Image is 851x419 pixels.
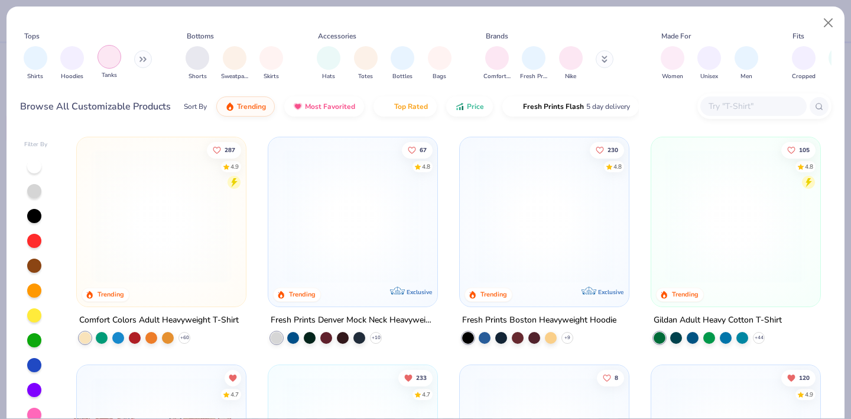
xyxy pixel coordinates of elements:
[661,46,684,81] button: filter button
[562,49,580,67] img: Nike Image
[422,162,430,171] div: 4.8
[665,51,679,65] img: Women Image
[271,313,435,328] div: Fresh Prints Denver Mock Neck Heavyweight Sweatshirt
[565,72,576,81] span: Nike
[373,96,437,117] button: Top Rated
[483,72,511,81] span: Comfort Colors
[488,49,506,67] img: Comfort Colors Image
[502,96,639,117] button: Fresh Prints Flash5 day delivery
[231,162,239,171] div: 4.9
[661,31,691,41] div: Made For
[394,102,428,111] span: Top Rated
[322,72,335,81] span: Hats
[511,102,521,111] img: flash.gif
[207,141,242,158] button: Like
[703,51,716,65] img: Unisex Image
[398,369,433,386] button: Unlike
[322,51,336,65] img: Hats Image
[520,72,547,81] span: Fresh Prints
[284,96,364,117] button: Most Favorited
[462,313,616,328] div: Fresh Prints Boston Heavyweight Hoodie
[24,140,48,149] div: Filter By
[89,149,234,283] img: 029b8af0-80e6-406f-9fdc-fdf898547912
[697,46,721,81] button: filter button
[559,46,583,81] div: filter for Nike
[792,281,816,305] img: Gildan logo
[391,46,414,81] div: filter for Bottles
[98,46,121,81] button: filter button
[402,141,433,158] button: Like
[354,46,378,81] div: filter for Totes
[293,102,303,111] img: most_fav.gif
[24,46,47,81] button: filter button
[735,46,758,81] div: filter for Men
[616,149,762,283] img: d4a37e75-5f2b-4aef-9a6e-23330c63bbc0
[221,46,248,81] div: filter for Sweatpants
[433,51,446,65] img: Bags Image
[483,46,511,81] div: filter for Comfort Colors
[520,46,547,81] button: filter button
[792,72,816,81] span: Cropped
[433,72,446,81] span: Bags
[358,72,373,81] span: Totes
[613,162,622,171] div: 4.8
[446,96,493,117] button: Price
[186,46,209,81] div: filter for Shorts
[102,71,117,80] span: Tanks
[467,102,484,111] span: Price
[231,390,239,399] div: 4.7
[103,50,116,63] img: Tanks Image
[407,288,432,296] span: Exclusive
[79,313,239,328] div: Comfort Colors Adult Heavyweight T-Shirt
[216,96,275,117] button: Trending
[428,46,452,81] button: filter button
[597,369,624,386] button: Like
[264,72,279,81] span: Skirts
[797,51,810,65] img: Cropped Image
[189,72,207,81] span: Shorts
[318,31,356,41] div: Accessories
[483,46,511,81] button: filter button
[61,72,83,81] span: Hoodies
[382,102,392,111] img: TopRated.gif
[317,46,340,81] div: filter for Hats
[20,99,171,114] div: Browse All Customizable Products
[523,102,584,111] span: Fresh Prints Flash
[792,46,816,81] div: filter for Cropped
[586,100,630,114] span: 5 day delivery
[237,102,266,111] span: Trending
[225,147,236,153] span: 287
[372,334,381,341] span: + 10
[422,390,430,399] div: 4.7
[805,162,813,171] div: 4.8
[359,51,372,65] img: Totes Image
[817,12,840,34] button: Close
[662,72,683,81] span: Women
[799,375,810,381] span: 120
[520,46,547,81] div: filter for Fresh Prints
[661,46,684,81] div: filter for Women
[700,72,718,81] span: Unisex
[24,46,47,81] div: filter for Shirts
[186,46,209,81] button: filter button
[225,369,242,386] button: Unlike
[184,101,207,112] div: Sort By
[60,46,84,81] button: filter button
[799,147,810,153] span: 105
[598,288,623,296] span: Exclusive
[472,149,617,283] img: 91acfc32-fd48-4d6b-bdad-a4c1a30ac3fc
[735,46,758,81] button: filter button
[280,149,425,283] img: f5d85501-0dbb-4ee4-b115-c08fa3845d83
[391,46,414,81] button: filter button
[564,334,570,341] span: + 9
[740,72,752,81] span: Men
[754,334,763,341] span: + 44
[781,369,816,386] button: Unlike
[792,31,804,41] div: Fits
[781,141,816,158] button: Like
[28,51,42,65] img: Shirts Image
[225,102,235,111] img: trending.gif
[525,49,543,67] img: Fresh Prints Image
[615,375,618,381] span: 8
[305,102,355,111] span: Most Favorited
